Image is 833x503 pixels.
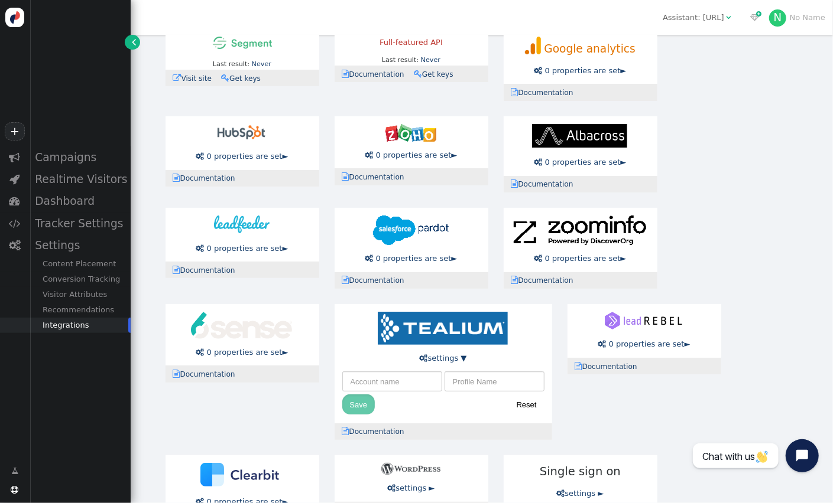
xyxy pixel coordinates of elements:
span: 0 properties are set [207,244,283,253]
img: hubspot-100x37.png [218,124,265,142]
span:  [11,486,19,494]
a: Never [252,60,271,68]
span:  [9,195,21,207]
span:  [534,67,542,74]
div: Integrations [30,318,131,333]
span:  [132,36,136,48]
img: clearbit.svg [200,463,283,486]
span:  [420,354,428,362]
div: Realtime Visitors [30,168,131,190]
a: Documentation [342,173,411,181]
div: N [769,9,787,27]
span:  [173,370,180,378]
span: 0 properties are set [207,348,283,357]
a:  0 properties are set► [534,254,626,263]
span:  [414,70,422,78]
a: + [5,122,25,141]
div: Visitor Attributes [30,287,131,302]
a: Get keys [221,74,268,83]
img: pardot-128x50.png [373,215,449,245]
img: logo-icon.svg [5,8,25,27]
a: Get keys [414,70,461,79]
span: 0 properties are set [545,66,621,75]
a: Documentation [511,89,581,97]
a: Visit site [173,74,219,83]
span:  [511,276,518,284]
input: Account name [342,371,442,391]
span:  [511,88,518,96]
span:  [598,340,607,348]
span: Last result: [213,60,249,68]
div: Content Placement [30,256,131,272]
a: settings ▼ [420,354,467,362]
span:  [557,489,565,497]
span: 0 properties are set [376,151,452,159]
img: albacross-logo.svg [532,124,627,148]
a:  0 properties are set► [365,254,457,263]
span:  [365,254,373,262]
span:  [196,244,204,252]
a: settings ► [557,489,604,498]
span:  [342,70,349,78]
a:  0 properties are set► [534,158,626,166]
span:  [196,152,204,160]
span: 0 properties are set [207,152,283,161]
span:  [10,174,20,185]
div: Assistant: [URL] [663,12,724,24]
button: Reset [509,394,544,414]
a:  [4,461,26,481]
span:  [342,427,349,435]
div: Settings [30,234,131,256]
span:  [534,254,542,262]
a: Documentation [575,362,644,371]
span:  [173,174,180,182]
span:  [727,14,731,21]
span: Single sign on [537,463,623,480]
span:  [11,465,18,477]
a:  0 properties are set► [365,151,457,159]
img: tealium-logo-210x50.png [378,312,508,345]
img: wordpress-100x20.png [381,463,440,475]
span:  [9,218,21,229]
span:  [365,151,373,159]
div: Dashboard [30,190,131,212]
span:  [196,348,204,356]
span: 0 properties are set [545,254,621,263]
a:  0 properties are set► [196,348,288,357]
a: Documentation [173,370,242,378]
span:  [575,362,582,370]
span:  [342,172,349,181]
a:  0 properties are set► [196,152,288,161]
input: Profile Name [445,371,544,391]
a: Documentation [342,276,411,285]
span: Last result: [382,56,419,64]
span:  [9,152,21,163]
span: 0 properties are set [609,339,685,348]
span:  [342,276,349,284]
div: Full-featured API [342,37,481,48]
span: 0 properties are set [545,158,621,166]
a: Documentation [342,427,411,436]
a: Never [421,56,440,64]
div: Recommendations [30,302,131,318]
a: NNo Name [769,13,825,22]
span:  [534,158,542,166]
span:  [221,74,229,82]
a: settings ► [388,484,435,492]
span:  [750,14,759,21]
span:  [9,240,21,251]
div: Campaigns [30,146,131,168]
a: Documentation [173,174,242,182]
img: zoominfo-224x50.png [514,215,646,245]
a: Documentation [511,180,581,188]
span: 0 properties are set [376,254,452,263]
div: Tracker Settings [30,213,131,234]
a:  0 properties are set► [534,66,626,75]
span: Google analytics [544,43,635,55]
a:  0 properties are set► [196,244,288,253]
a: Documentation [511,276,581,285]
a:  0 properties are set► [598,339,691,348]
img: leadfeeder-logo.svg [214,215,270,233]
img: 6sense-logo.svg [191,312,292,339]
a:  [125,35,140,50]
